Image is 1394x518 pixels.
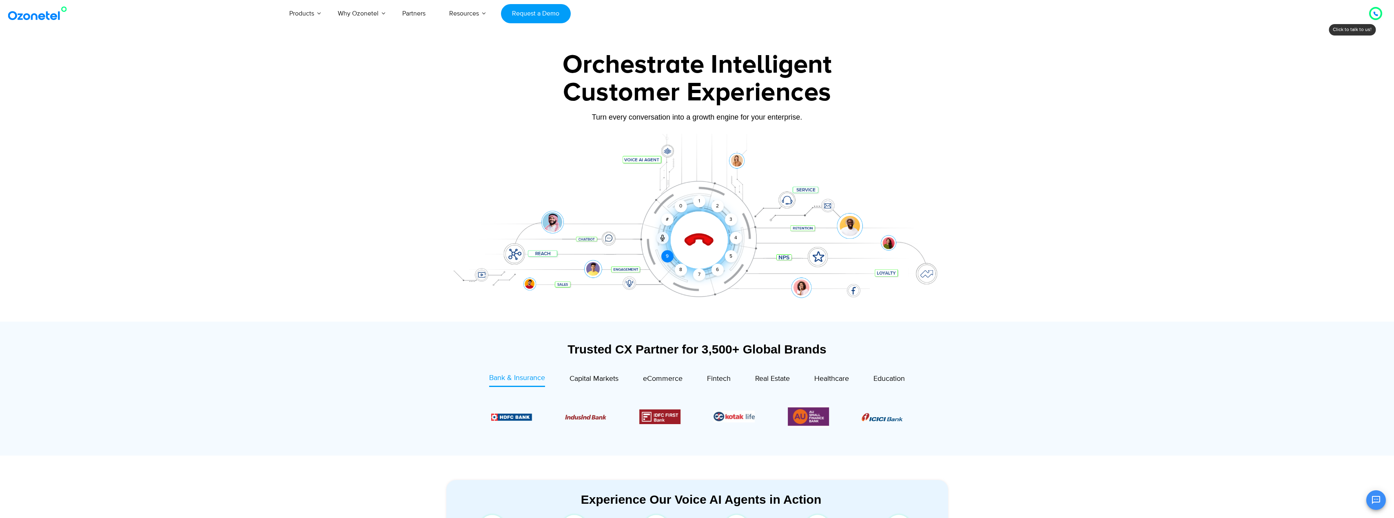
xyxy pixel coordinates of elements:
[661,250,674,262] div: 9
[714,411,755,422] img: Picture26.jpg
[714,411,755,422] div: 5 / 6
[711,264,724,276] div: 6
[814,373,849,387] a: Healthcare
[730,232,742,244] div: 4
[442,73,952,112] div: Customer Experiences
[491,412,532,422] div: 2 / 6
[570,373,618,387] a: Capital Markets
[643,373,683,387] a: eCommerce
[862,413,903,421] img: Picture8.png
[788,406,829,427] img: Picture13.png
[489,373,545,382] span: Bank & Insurance
[725,213,737,226] div: 3
[489,373,545,387] a: Bank & Insurance
[693,269,705,281] div: 7
[442,52,952,78] div: Orchestrate Intelligent
[711,200,724,212] div: 2
[454,492,948,507] div: Experience Our Voice AI Agents in Action
[675,264,687,276] div: 8
[707,373,731,387] a: Fintech
[814,374,849,383] span: Healthcare
[755,373,790,387] a: Real Estate
[570,374,618,383] span: Capital Markets
[788,406,829,427] div: 6 / 6
[491,406,903,427] div: Image Carousel
[862,412,903,422] div: 1 / 6
[675,200,687,212] div: 0
[446,342,948,356] div: Trusted CX Partner for 3,500+ Global Brands
[643,374,683,383] span: eCommerce
[491,414,532,420] img: Picture9.png
[661,213,674,226] div: #
[873,373,905,387] a: Education
[442,113,952,122] div: Turn every conversation into a growth engine for your enterprise.
[693,195,705,207] div: 1
[565,412,606,422] div: 3 / 6
[755,374,790,383] span: Real Estate
[707,374,731,383] span: Fintech
[725,250,737,262] div: 5
[639,409,680,424] img: Picture12.png
[873,374,905,383] span: Education
[1366,490,1386,510] button: Open chat
[639,409,680,424] div: 4 / 6
[565,415,606,420] img: Picture10.png
[501,4,571,23] a: Request a Demo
